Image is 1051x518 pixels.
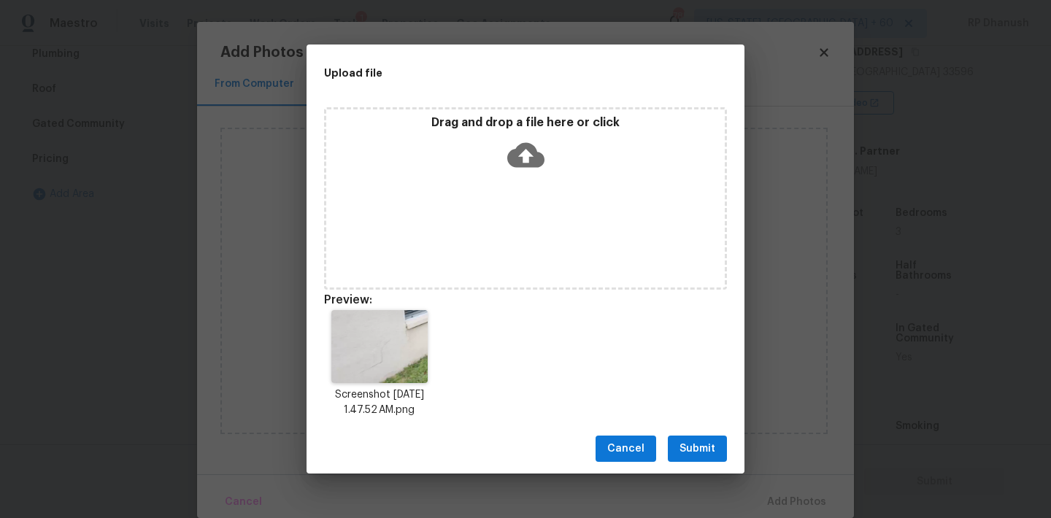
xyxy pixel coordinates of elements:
[324,65,661,81] h2: Upload file
[596,436,656,463] button: Cancel
[326,115,725,131] p: Drag and drop a file here or click
[331,310,428,383] img: 8HfbSAwH2YJ24AAAAASUVORK5CYII=
[324,387,435,418] p: Screenshot [DATE] 1.47.52 AM.png
[607,440,644,458] span: Cancel
[680,440,715,458] span: Submit
[668,436,727,463] button: Submit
